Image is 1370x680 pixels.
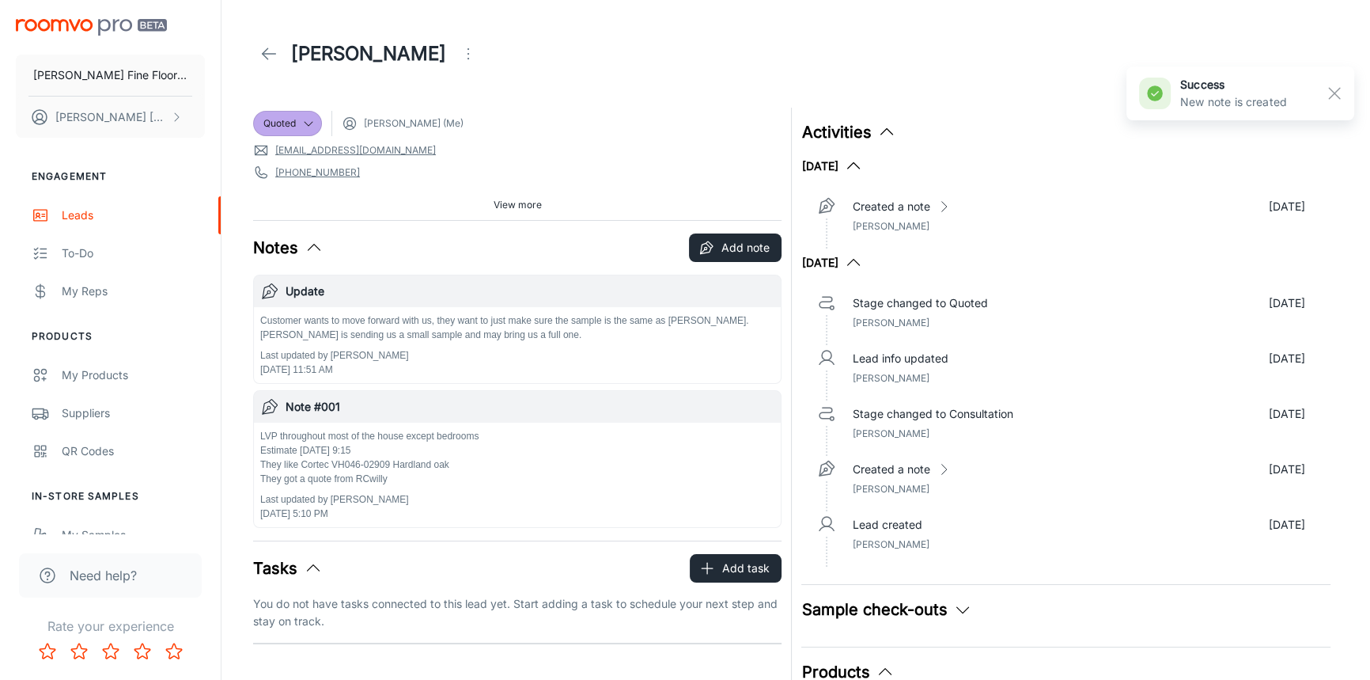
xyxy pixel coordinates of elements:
button: Notes [253,236,324,260]
button: Rate 1 star [32,636,63,667]
h1: [PERSON_NAME] [291,40,446,68]
span: [PERSON_NAME] [852,372,929,384]
h6: success [1180,76,1287,93]
p: [DATE] [1269,405,1305,423]
button: Sample check-outs [801,598,972,621]
p: [DATE] 11:51 AM [260,363,774,377]
p: [DATE] [1269,294,1305,312]
button: Rate 2 star [63,636,95,667]
div: QR Codes [62,443,205,460]
button: Activities [801,120,896,144]
span: [PERSON_NAME] [852,483,929,495]
p: Lead created [852,516,922,534]
button: Rate 5 star [158,636,190,667]
div: Leads [62,207,205,224]
button: View more [487,193,548,217]
p: Last updated by [PERSON_NAME] [260,348,774,363]
button: Add task [690,554,782,583]
div: Suppliers [62,405,205,422]
div: To-do [62,245,205,262]
p: [PERSON_NAME] Fine Floors, Inc [33,66,187,84]
button: Note #001LVP throughout most of the house except bedrooms Estimate [DATE] 9:15 They like Cortec V... [254,391,781,527]
p: [DATE] [1269,198,1305,215]
span: [PERSON_NAME] [852,538,929,550]
p: [DATE] 5:10 PM [260,507,479,521]
p: Created a note [852,198,929,215]
span: View more [494,198,542,212]
img: Roomvo PRO Beta [16,19,167,36]
p: Lead info updated [852,350,948,367]
span: Quoted [263,116,296,131]
h6: Note #001 [286,398,774,416]
span: [PERSON_NAME] [852,317,929,329]
p: Last updated by [PERSON_NAME] [260,492,479,507]
a: [PHONE_NUMBER] [275,165,360,180]
p: [DATE] [1269,350,1305,367]
button: [DATE] [801,253,863,272]
a: [EMAIL_ADDRESS][DOMAIN_NAME] [275,143,436,158]
span: [PERSON_NAME] [852,427,929,439]
h6: Update [286,283,774,300]
button: Open menu [452,38,484,70]
p: Stage changed to Consultation [852,405,1012,423]
p: LVP throughout most of the house except bedrooms Estimate [DATE] 9:15 They like Cortec VH046-0290... [260,429,479,486]
p: [DATE] [1269,516,1305,534]
div: My Samples [62,526,205,544]
p: You do not have tasks connected to this lead yet. Start adding a task to schedule your next step ... [253,595,782,630]
span: Need help? [70,566,137,585]
p: Rate your experience [13,617,208,636]
button: [DATE] [801,157,863,176]
span: [PERSON_NAME] (Me) [364,116,464,131]
span: [PERSON_NAME] [852,220,929,232]
button: Tasks [253,557,323,580]
p: [DATE] [1269,461,1305,478]
p: Created a note [852,461,929,478]
div: Quoted [253,111,322,136]
p: [PERSON_NAME] [PERSON_NAME] [55,108,167,126]
button: [PERSON_NAME] [PERSON_NAME] [16,97,205,138]
p: Stage changed to Quoted [852,294,987,312]
p: New note is created [1180,93,1287,111]
button: Rate 3 star [95,636,127,667]
div: My Reps [62,283,205,300]
button: Rate 4 star [127,636,158,667]
button: UpdateCustomer wants to move forward with us, they want to just make sure the sample is the same ... [254,275,781,383]
button: Add note [689,234,782,262]
div: My Products [62,367,205,384]
p: Customer wants to move forward with us, they want to just make sure the sample is the same as [PE... [260,313,774,342]
button: [PERSON_NAME] Fine Floors, Inc [16,55,205,96]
